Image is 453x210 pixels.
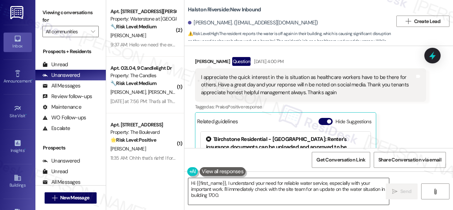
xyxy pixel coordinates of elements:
[110,146,146,152] span: [PERSON_NAME]
[195,57,426,68] div: [PERSON_NAME]
[60,194,89,202] span: New Message
[110,64,176,72] div: Apt. 02L04, 9 Candlelight Dr
[188,19,318,27] div: [PERSON_NAME]. ([EMAIL_ADDRESS][DOMAIN_NAME])
[232,57,251,66] div: Question
[110,155,213,161] div: 11:35 AM: Ohhh that's right! I forgot okay thank you!
[312,152,370,168] button: Get Conversation Link
[42,93,92,100] div: Review follow-ups
[91,29,95,34] i: 
[4,33,32,52] a: Inbox
[110,80,156,86] strong: 🔧 Risk Level: Medium
[378,156,441,164] span: Share Conversation via email
[52,195,57,201] i: 
[25,112,27,117] span: •
[42,82,80,90] div: All Messages
[396,16,449,27] button: Create Lead
[42,7,99,26] label: Viewing conversations for
[110,23,156,30] strong: 🔧 Risk Level: Medium
[24,147,25,152] span: •
[42,178,80,186] div: All Messages
[110,121,176,129] div: Apt. [STREET_ADDRESS]
[46,26,87,37] input: All communities
[110,32,146,39] span: [PERSON_NAME]
[42,125,70,132] div: Escalate
[188,31,218,36] strong: ⚠️ Risk Level: High
[42,114,86,121] div: WO Follow-ups
[110,129,176,136] div: Property: The Boulevard
[201,74,415,96] div: I appreciate the quick interest in the is situation as healthcare workers have to be there for ot...
[336,118,371,125] label: Hide Suggestions
[31,78,33,83] span: •
[4,137,32,156] a: Insights •
[110,72,176,79] div: Property: The Candles
[386,183,418,199] button: Send
[432,189,438,194] i: 
[110,137,156,143] strong: 🌟 Risk Level: Positive
[374,152,446,168] button: Share Conversation via email
[252,58,283,65] div: [DATE] 4:00 PM
[392,189,397,194] i: 
[188,178,389,205] textarea: Hi {{first_name}}, I understand your need for reliable water service, especially with your import...
[197,118,238,128] div: Related guidelines
[406,18,411,24] i: 
[400,188,411,195] span: Send
[42,61,68,68] div: Unread
[148,89,183,95] span: [PERSON_NAME]
[110,15,176,23] div: Property: Waterstone at [GEOGRAPHIC_DATA]
[35,144,106,152] div: Prospects
[188,6,261,13] b: Halston Riverside: New Inbound
[188,30,393,61] span: : The resident reports the water is off again in their building, which is causing significant dis...
[110,8,176,15] div: Apt. [STREET_ADDRESS][PERSON_NAME]
[35,48,106,55] div: Prospects + Residents
[228,104,262,110] span: Positive response
[4,102,32,121] a: Site Visit •
[42,103,81,111] div: Maintenance
[10,6,25,19] img: ResiDesk Logo
[42,168,68,175] div: Unread
[414,18,440,25] span: Create Lead
[4,172,32,191] a: Buildings
[216,104,228,110] span: Praise ,
[110,98,235,104] div: [DATE] at 7:56 PM: That's all Thank you ! Have a good evening
[42,72,80,79] div: Unanswered
[45,192,97,204] button: New Message
[110,89,148,95] span: [PERSON_NAME]
[195,102,426,112] div: Tagged as:
[206,136,365,158] div: 'Birchstone Residential - [GEOGRAPHIC_DATA]: Renter's insurance documents can be uploaded and app...
[42,157,80,165] div: Unanswered
[316,156,365,164] span: Get Conversation Link
[110,41,288,48] div: 9:37 AM: Hello we need the exterminator to spray for ants inside and outside apt 15105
